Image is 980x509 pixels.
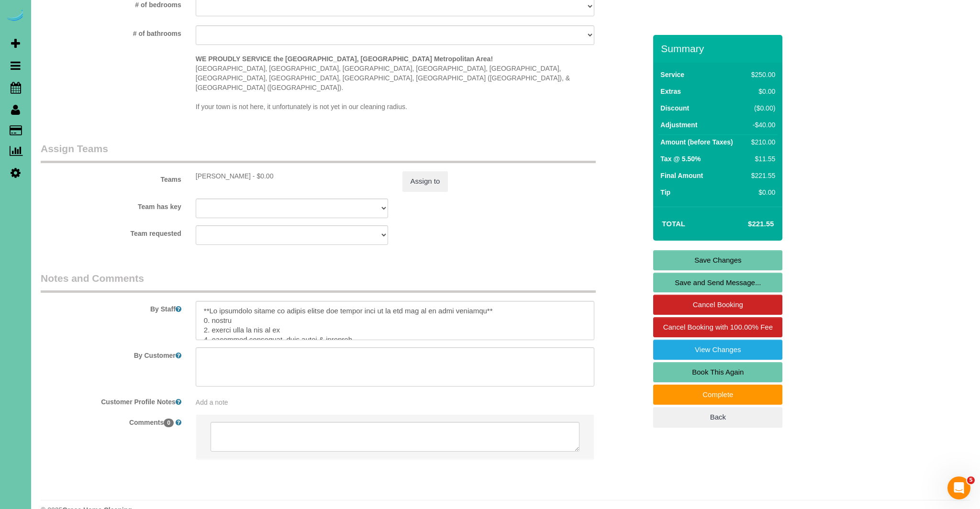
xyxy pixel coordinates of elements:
[33,25,189,38] label: # of bathrooms
[33,199,189,211] label: Team has key
[33,171,189,184] label: Teams
[402,171,448,191] button: Assign to
[33,225,189,238] label: Team requested
[653,407,782,427] a: Back
[747,87,775,96] div: $0.00
[660,171,703,180] label: Final Amount
[6,10,25,23] img: Automaid Logo
[662,220,685,228] strong: Total
[33,301,189,314] label: By Staff
[33,347,189,360] label: By Customer
[967,476,975,484] span: 5
[747,188,775,197] div: $0.00
[747,137,775,147] div: $210.00
[196,54,595,111] p: [GEOGRAPHIC_DATA], [GEOGRAPHIC_DATA], [GEOGRAPHIC_DATA], [GEOGRAPHIC_DATA], [GEOGRAPHIC_DATA], [G...
[653,317,782,337] a: Cancel Booking with 100.00% Fee
[653,250,782,270] a: Save Changes
[41,142,596,163] legend: Assign Teams
[660,154,701,164] label: Tax @ 5.50%
[719,220,774,228] h4: $221.55
[196,398,228,406] span: Add a note
[33,394,189,407] label: Customer Profile Notes
[661,43,778,54] h3: Summary
[653,385,782,405] a: Complete
[747,120,775,130] div: -$40.00
[653,340,782,360] a: View Changes
[947,476,970,499] iframe: Intercom live chat
[747,171,775,180] div: $221.55
[660,103,689,113] label: Discount
[660,120,697,130] label: Adjustment
[663,323,773,331] span: Cancel Booking with 100.00% Fee
[660,87,681,96] label: Extras
[653,273,782,293] a: Save and Send Message...
[41,271,596,293] legend: Notes and Comments
[747,154,775,164] div: $11.55
[653,295,782,315] a: Cancel Booking
[164,419,174,427] span: 0
[747,70,775,79] div: $250.00
[747,103,775,113] div: ($0.00)
[33,414,189,427] label: Comments
[660,188,670,197] label: Tip
[196,55,493,63] strong: WE PROUDLY SERVICE the [GEOGRAPHIC_DATA], [GEOGRAPHIC_DATA] Metropolitan Area!
[653,362,782,382] a: Book This Again
[196,171,388,181] div: 4 hours x $0.00/hour
[660,70,684,79] label: Service
[660,137,733,147] label: Amount (before Taxes)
